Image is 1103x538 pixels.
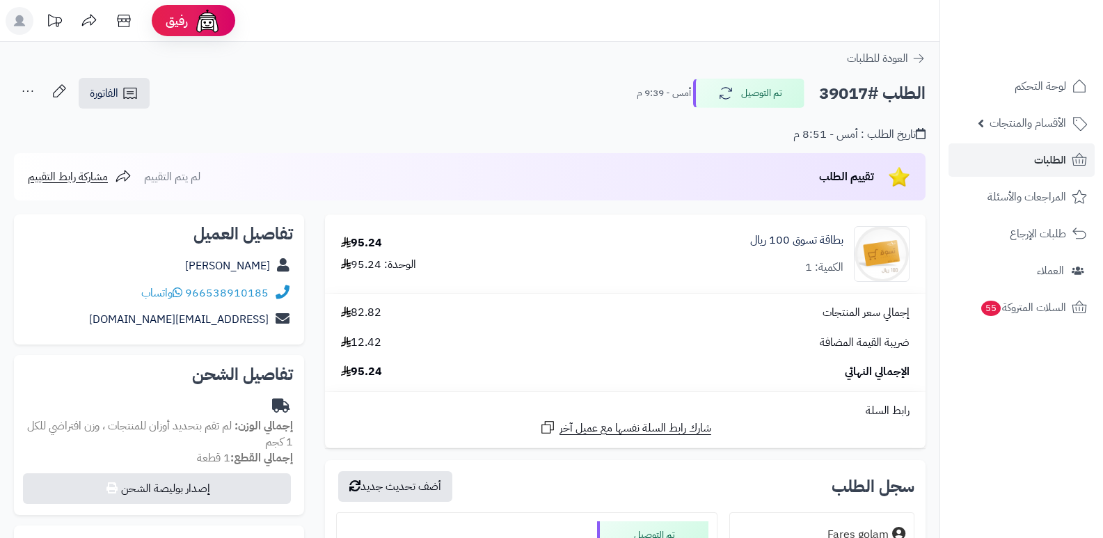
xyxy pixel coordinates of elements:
span: الفاتورة [90,85,118,102]
a: المراجعات والأسئلة [949,180,1095,214]
a: بطاقة تسوق 100 ريال [750,232,843,248]
a: السلات المتروكة55 [949,291,1095,324]
div: 95.24 [341,235,382,251]
span: 95.24 [341,364,382,380]
span: شارك رابط السلة نفسها مع عميل آخر [560,420,711,436]
img: ai-face.png [193,7,221,35]
span: المراجعات والأسئلة [987,187,1066,207]
span: لم تقم بتحديد أوزان للمنتجات ، وزن افتراضي للكل 1 كجم [27,418,293,450]
a: [EMAIL_ADDRESS][DOMAIN_NAME] [89,311,269,328]
span: رفيق [166,13,188,29]
strong: إجمالي القطع: [230,450,293,466]
a: شارك رابط السلة نفسها مع عميل آخر [539,419,711,436]
span: 12.42 [341,335,381,351]
span: إجمالي سعر المنتجات [823,305,910,321]
button: تم التوصيل [693,79,804,108]
button: أضف تحديث جديد [338,471,452,502]
a: [PERSON_NAME] [185,258,270,274]
h3: سجل الطلب [832,478,914,495]
h2: الطلب #39017 [819,79,926,108]
div: الكمية: 1 [805,260,843,276]
span: ضريبة القيمة المضافة [820,335,910,351]
span: مشاركة رابط التقييم [28,168,108,185]
span: السلات المتروكة [980,298,1066,317]
div: رابط السلة [331,403,920,419]
h2: تفاصيل الشحن [25,366,293,383]
div: الوحدة: 95.24 [341,257,416,273]
span: تقييم الطلب [819,168,874,185]
span: 82.82 [341,305,381,321]
h2: تفاصيل العميل [25,226,293,242]
span: الطلبات [1034,150,1066,170]
span: الإجمالي النهائي [845,364,910,380]
a: الطلبات [949,143,1095,177]
span: 55 [981,300,1001,316]
span: طلبات الإرجاع [1010,224,1066,244]
a: العودة للطلبات [847,50,926,67]
a: الفاتورة [79,78,150,109]
img: 1670315458-100-90x90.png [855,226,909,282]
small: 1 قطعة [197,450,293,466]
span: العملاء [1037,261,1064,280]
button: إصدار بوليصة الشحن [23,473,291,504]
a: تحديثات المنصة [37,7,72,38]
span: العودة للطلبات [847,50,908,67]
span: لوحة التحكم [1015,77,1066,96]
strong: إجمالي الوزن: [235,418,293,434]
a: العملاء [949,254,1095,287]
img: logo-2.png [1008,25,1090,54]
span: الأقسام والمنتجات [990,113,1066,133]
a: واتساب [141,285,182,301]
a: 966538910185 [185,285,269,301]
a: لوحة التحكم [949,70,1095,103]
span: لم يتم التقييم [144,168,200,185]
small: أمس - 9:39 م [637,86,691,100]
div: تاريخ الطلب : أمس - 8:51 م [793,127,926,143]
a: مشاركة رابط التقييم [28,168,132,185]
a: طلبات الإرجاع [949,217,1095,251]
